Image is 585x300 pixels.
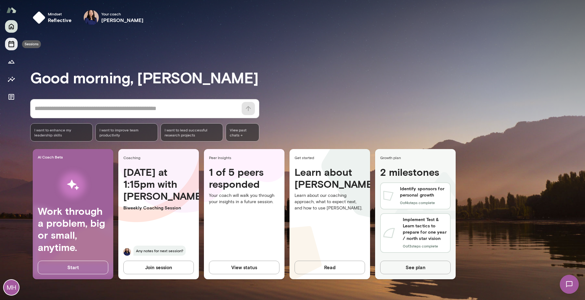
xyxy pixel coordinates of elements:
img: Leah Kim [84,10,99,25]
h4: [DATE] at 1:15pm with [PERSON_NAME] [123,166,194,202]
h6: Identify sponsors for personal growth [400,186,447,198]
span: Peer Insights [209,155,282,160]
span: Get started [295,155,368,160]
h3: Good morning, [PERSON_NAME] [30,69,585,86]
p: Learn about our coaching approach, what to expect next, and how to use [PERSON_NAME]. [295,192,365,211]
h6: Implement Test & Learn tactics to prepare for one year / north star vision [403,216,447,242]
span: I want to enhance my leadership skills [34,127,89,137]
img: AI Workflows [45,165,101,205]
button: Insights [5,73,18,86]
img: mindset [33,11,45,24]
h4: Learn about [PERSON_NAME] [295,166,365,190]
span: Mindset [48,11,72,16]
button: Start [38,261,108,274]
button: Home [5,20,18,33]
span: Any notes for next session? [133,246,186,256]
button: Join session [123,261,194,274]
button: See plan [380,261,451,274]
p: Your coach will walk you through your insights in a future session. [209,192,279,205]
div: I want to enhance my leadership skills [30,123,93,142]
span: View past chats -> [226,123,259,142]
h6: reflective [48,16,72,24]
span: Growth plan [380,155,453,160]
span: I want to improve team productivity [99,127,154,137]
button: Mindsetreflective [30,8,77,28]
span: I want to lead successful research projects [165,127,219,137]
p: Biweekly Coaching Session [123,205,194,211]
span: 0 of 4 steps complete [400,200,435,205]
span: Your coach [101,11,144,16]
button: Documents [5,91,18,103]
img: Mento [6,4,16,16]
span: Coaching [123,155,196,160]
h4: 1 of 5 peers responded [209,166,279,190]
div: Leah KimYour coach[PERSON_NAME] [79,8,148,28]
div: I want to improve team productivity [95,123,158,142]
h6: [PERSON_NAME] [101,16,144,24]
button: Sessions [5,38,18,50]
div: I want to lead successful research projects [160,123,223,142]
span: AI Coach Beta [38,154,111,159]
button: Read [295,261,365,274]
button: View status [209,261,279,274]
div: MH [4,280,19,295]
img: Leah [123,248,131,256]
button: Growth Plan [5,55,18,68]
h4: Work through a problem, big or small, anytime. [38,205,108,253]
span: 0 of 3 steps complete [403,244,438,248]
div: Sessions [22,40,41,48]
h4: 2 milestones [380,166,451,181]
